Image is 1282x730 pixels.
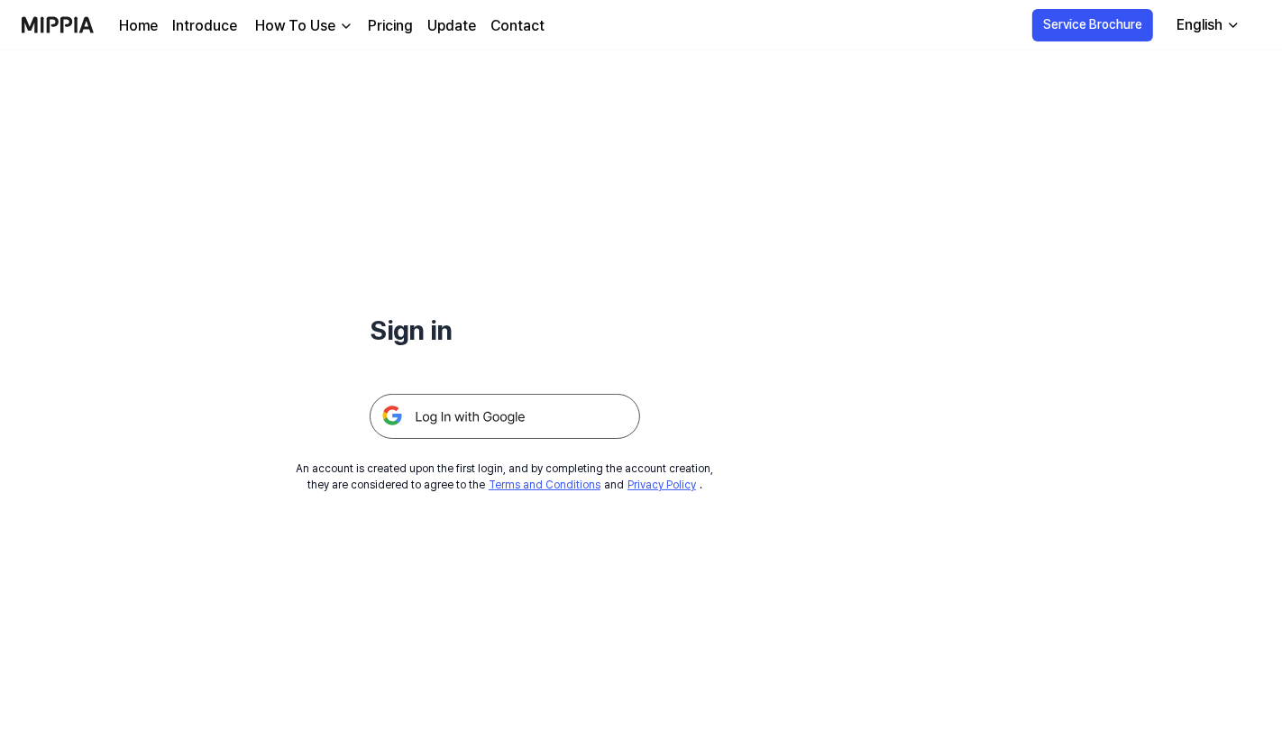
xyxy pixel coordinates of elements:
[1032,9,1153,41] button: Service Brochure
[368,15,413,37] a: Pricing
[370,394,640,439] img: 구글 로그인 버튼
[1162,7,1251,43] button: English
[627,479,696,491] a: Privacy Policy
[490,15,545,37] a: Contact
[119,15,158,37] a: Home
[172,15,237,37] a: Introduce
[297,461,714,493] div: An account is created upon the first login, and by completing the account creation, they are cons...
[252,15,339,37] div: How To Use
[489,479,600,491] a: Terms and Conditions
[339,19,353,33] img: down
[1173,14,1226,36] div: English
[252,15,353,37] button: How To Use
[427,15,476,37] a: Update
[370,310,640,351] h1: Sign in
